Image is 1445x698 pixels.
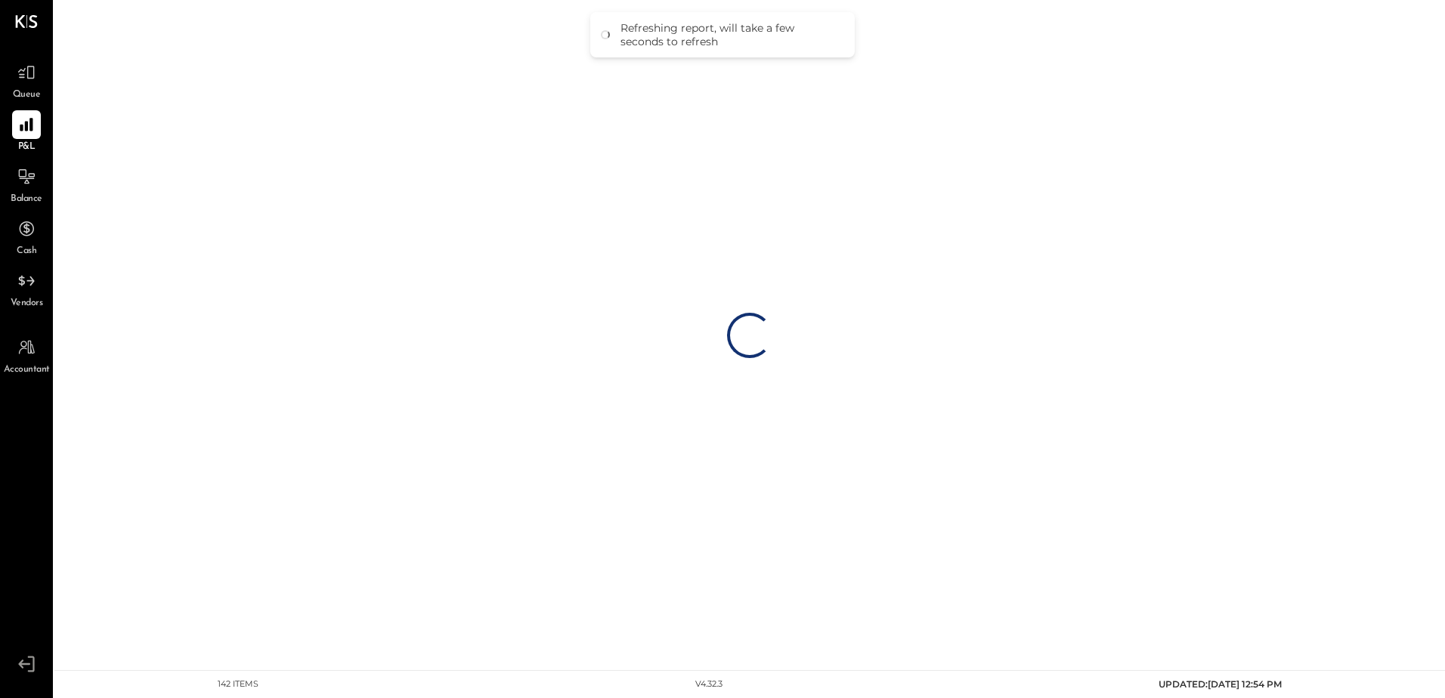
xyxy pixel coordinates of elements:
[1,110,52,154] a: P&L
[1,215,52,258] a: Cash
[1,162,52,206] a: Balance
[1,58,52,102] a: Queue
[1,267,52,310] a: Vendors
[17,245,36,258] span: Cash
[13,88,41,102] span: Queue
[695,678,722,690] div: v 4.32.3
[11,193,42,206] span: Balance
[1,333,52,377] a: Accountant
[18,141,36,154] span: P&L
[218,678,258,690] div: 142 items
[620,21,840,48] div: Refreshing report, will take a few seconds to refresh
[11,297,43,310] span: Vendors
[4,363,50,377] span: Accountant
[1159,678,1282,690] span: UPDATED: [DATE] 12:54 PM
